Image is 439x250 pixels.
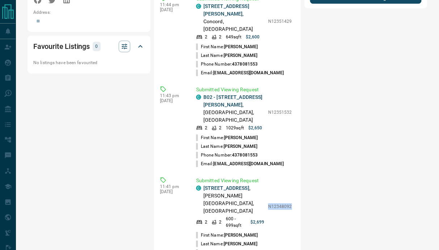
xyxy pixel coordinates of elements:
[219,34,221,40] p: 2
[268,203,292,210] p: N12348092
[160,184,185,189] p: 11:41 pm
[224,144,257,149] span: [PERSON_NAME]
[160,93,185,98] p: 11:43 pm
[224,53,257,58] span: [PERSON_NAME]
[250,219,265,225] p: $2,699
[268,18,292,25] p: N12351429
[160,7,185,12] p: [DATE]
[203,3,265,33] p: , Concord, [GEOGRAPHIC_DATA]
[196,61,258,67] p: Phone Number:
[196,143,258,150] p: Last Name:
[196,86,292,93] p: Submitted Viewing Request
[203,3,249,17] a: [STREET_ADDRESS][PERSON_NAME]
[219,125,221,131] p: 2
[203,185,249,191] a: [STREET_ADDRESS]
[33,38,145,55] div: Favourite Listings0
[219,219,221,225] p: 2
[196,43,258,50] p: First Name:
[33,41,90,52] h2: Favourite Listings
[226,34,241,40] p: 649 sqft
[246,34,260,40] p: $2,600
[232,153,258,158] span: 4378081553
[196,95,201,100] div: condos.ca
[33,59,145,66] p: No listings have been favourited
[203,93,265,124] p: , [GEOGRAPHIC_DATA], [GEOGRAPHIC_DATA]
[196,177,292,184] p: Submitted Viewing Request
[248,125,262,131] p: $2,650
[196,152,258,158] p: Phone Number:
[160,189,185,194] p: [DATE]
[196,52,258,59] p: Last Name:
[226,216,246,229] p: 600 - 699 sqft
[196,232,258,238] p: First Name:
[160,2,185,7] p: 11:44 pm
[203,184,265,215] p: , [PERSON_NAME][GEOGRAPHIC_DATA], [GEOGRAPHIC_DATA]
[224,241,257,246] span: [PERSON_NAME]
[196,161,284,167] p: Email:
[95,42,98,50] p: 0
[196,4,201,9] div: condos.ca
[196,70,284,76] p: Email:
[196,134,258,141] p: First Name:
[232,62,258,67] span: 4378081553
[224,233,258,238] span: [PERSON_NAME]
[268,109,292,116] p: N12351532
[205,219,207,225] p: 2
[214,70,284,75] span: [EMAIL_ADDRESS][DOMAIN_NAME]
[224,44,258,49] span: [PERSON_NAME]
[203,94,263,108] a: B02 - [STREET_ADDRESS][PERSON_NAME]
[205,125,207,131] p: 2
[224,135,258,140] span: [PERSON_NAME]
[33,9,145,16] p: Address:
[160,98,185,103] p: [DATE]
[205,34,207,40] p: 2
[196,241,258,247] p: Last Name:
[196,186,201,191] div: condos.ca
[214,161,284,166] span: [EMAIL_ADDRESS][DOMAIN_NAME]
[226,125,244,131] p: 1029 sqft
